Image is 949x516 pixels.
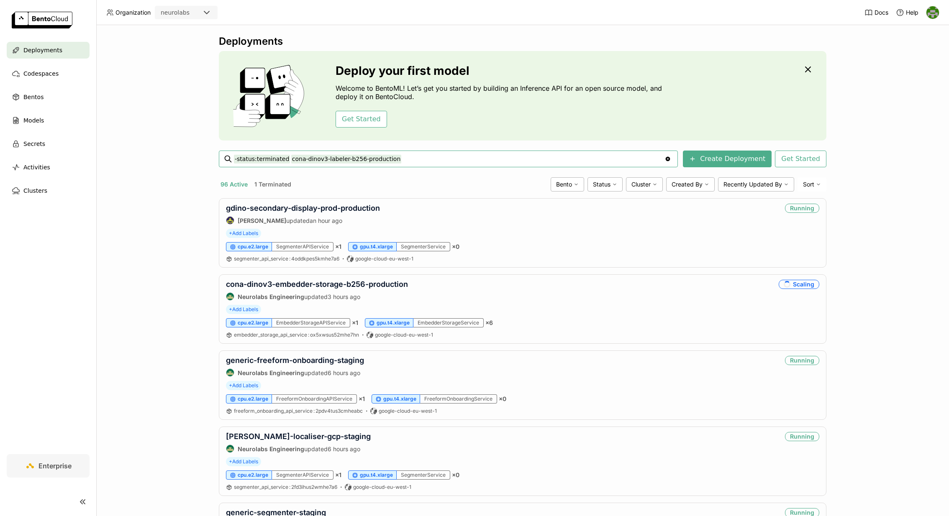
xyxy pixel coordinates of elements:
[23,69,59,79] span: Codespaces
[383,396,416,402] span: gpu.t4.xlarge
[593,181,610,188] span: Status
[226,217,234,224] img: Farouk Ghallabi
[784,281,790,288] i: loading
[587,177,623,192] div: Status
[226,368,364,377] div: updated
[190,9,191,17] input: Selected neurolabs.
[238,217,286,224] strong: [PERSON_NAME]
[803,181,814,188] span: Sort
[23,45,62,55] span: Deployments
[785,432,819,441] div: Running
[253,179,293,190] button: 1 Terminated
[353,484,411,490] span: google-cloud-eu-west-1
[272,394,357,404] div: FreeformOnboardingAPIService
[397,242,450,251] div: SegmenterService
[336,84,666,101] p: Welcome to BentoML! Let’s get you started by building an Inference API for an open source model, ...
[672,181,703,188] span: Created By
[723,181,782,188] span: Recently Updated By
[926,6,939,19] img: Toby Thomas
[328,445,360,452] span: 6 hours ago
[289,255,290,262] span: :
[310,217,342,224] span: an hour ago
[272,242,333,251] div: SegmenterAPIService
[12,12,72,28] img: logo
[238,472,268,478] span: cpu.e2.large
[238,369,304,376] strong: Neurolabs Engineering
[234,408,363,414] span: freeform_onboarding_api_service 2pdv4tus3cmheabc
[785,356,819,365] div: Running
[238,396,268,402] span: cpu.e2.large
[420,394,497,404] div: FreeformOnboardingService
[785,204,819,213] div: Running
[226,445,234,452] img: Neurolabs Engineering
[499,395,506,403] span: × 0
[906,9,918,16] span: Help
[352,319,358,327] span: × 1
[452,243,459,250] span: × 0
[234,332,359,338] a: embedder_storage_api_service:ox5xwsus52mhe7hn
[360,472,393,478] span: gpu.t4.xlarge
[379,408,437,414] span: google-cloud-eu-west-1
[238,445,304,452] strong: Neurolabs Engineering
[875,9,888,16] span: Docs
[238,293,304,300] strong: Neurolabs Engineering
[226,369,234,376] img: Neurolabs Engineering
[335,243,341,250] span: × 1
[335,471,341,479] span: × 1
[234,332,359,338] span: embedder_storage_api_service ox5xwsus52mhe7hn
[23,139,45,149] span: Secrets
[226,457,261,466] span: +Add Labels
[234,255,339,262] span: segmenter_api_service 4oddkpes5kmhe7a6
[234,255,339,262] a: segmenter_api_service:4oddkpes5kmhe7a6
[272,470,333,480] div: SegmenterAPIService
[226,204,380,212] a: gdino-secondary-display-prod-production
[313,408,315,414] span: :
[718,177,794,192] div: Recently Updated By
[375,332,433,338] span: google-cloud-eu-west-1
[226,229,261,238] span: +Add Labels
[7,182,90,199] a: Clusters
[23,186,47,196] span: Clusters
[896,8,918,17] div: Help
[7,135,90,152] a: Secrets
[234,484,337,490] a: segmenter_api_service:2fd3ihus2wmhe7a6
[226,356,364,365] a: generic-freeform-onboarding-staging
[359,395,365,403] span: × 1
[7,454,90,478] a: Enterprise
[666,177,715,192] div: Created By
[7,42,90,59] a: Deployments
[238,319,268,326] span: cpu.e2.large
[238,243,268,250] span: cpu.e2.large
[551,177,584,192] div: Bento
[7,159,90,176] a: Activities
[226,432,371,441] a: [PERSON_NAME]-localiser-gcp-staging
[308,332,309,338] span: :
[355,255,413,262] span: google-cloud-eu-west-1
[226,216,380,225] div: updated
[7,65,90,82] a: Codespaces
[360,243,393,250] span: gpu.t4.xlarge
[664,156,671,162] svg: Clear value
[23,92,44,102] span: Bentos
[23,115,44,125] span: Models
[38,462,72,470] span: Enterprise
[115,9,151,16] span: Organization
[864,8,888,17] a: Docs
[226,305,261,314] span: +Add Labels
[775,151,826,167] button: Get Started
[7,89,90,105] a: Bentos
[485,319,493,327] span: × 6
[452,471,459,479] span: × 0
[336,64,666,77] h3: Deploy your first model
[234,152,664,166] input: Search
[234,408,363,414] a: freeform_onboarding_api_service:2pdv4tus3cmheabc
[219,179,249,190] button: 96 Active
[683,151,772,167] button: Create Deployment
[631,181,651,188] span: Cluster
[328,369,360,376] span: 6 hours ago
[234,484,337,490] span: segmenter_api_service 2fd3ihus2wmhe7a6
[226,293,234,300] img: Neurolabs Engineering
[219,35,826,48] div: Deployments
[413,318,484,327] div: EmbedderStorageService
[226,64,315,127] img: cover onboarding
